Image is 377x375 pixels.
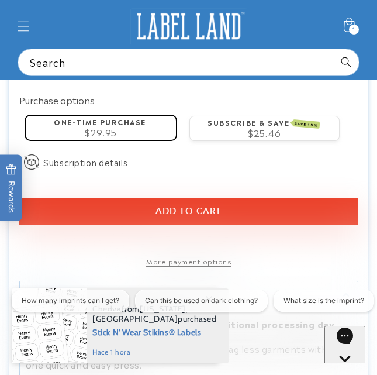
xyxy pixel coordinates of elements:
[293,119,320,129] span: SAVE 15%
[352,25,355,35] span: 1
[43,156,127,169] span: Subscription details
[26,287,82,299] h2: Description
[92,324,217,339] span: Stick N' Wear Stikins® Labels
[11,13,36,39] summary: Menu
[19,256,358,266] a: More payment options
[207,117,320,128] label: Subscribe & save
[324,326,365,363] iframe: Gorgias live chat messenger
[333,49,359,75] button: Search
[130,8,247,44] img: Label Land
[155,206,222,216] span: Add to cart
[6,164,17,212] span: Rewards
[54,116,146,127] label: One-time purchase
[126,4,251,49] a: Label Land
[19,93,95,106] label: Purchase options
[92,347,217,357] span: hace 1 hora
[248,126,281,139] span: $25.46
[20,281,358,308] summary: Description
[19,198,358,225] button: Add to cart
[85,125,117,139] span: $29.95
